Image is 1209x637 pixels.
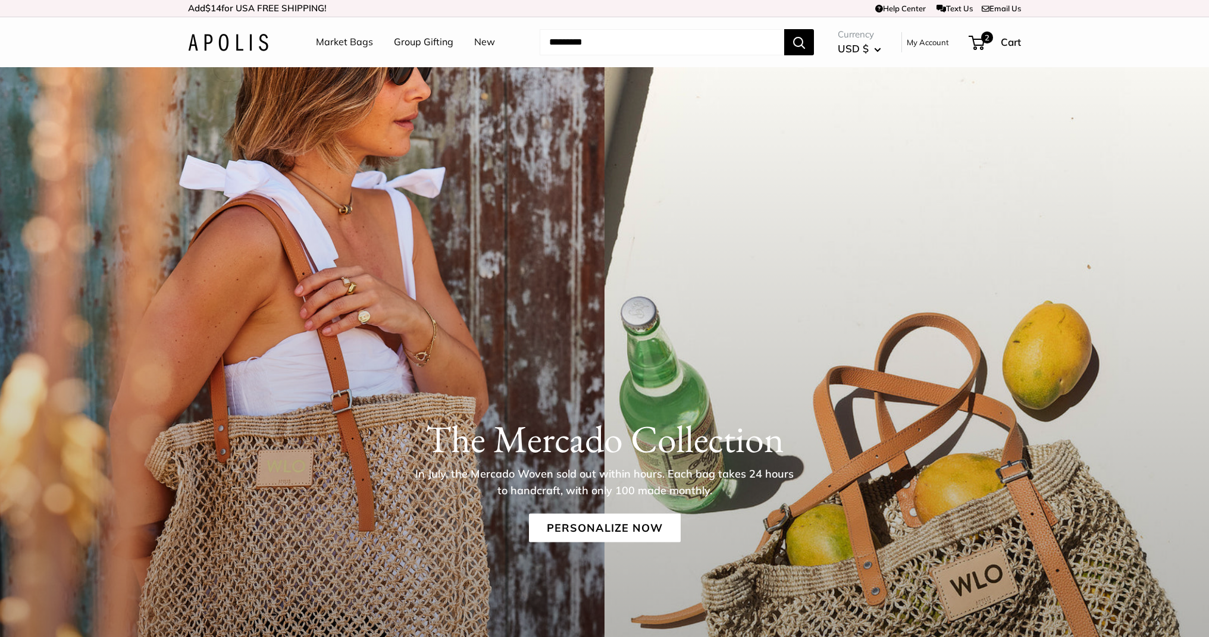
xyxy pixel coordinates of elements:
[907,35,949,49] a: My Account
[838,26,881,43] span: Currency
[784,29,814,55] button: Search
[188,34,268,51] img: Apolis
[970,33,1021,52] a: 2 Cart
[838,42,869,55] span: USD $
[188,416,1021,462] h1: The Mercado Collection
[875,4,926,13] a: Help Center
[316,33,373,51] a: Market Bags
[936,4,973,13] a: Text Us
[394,33,453,51] a: Group Gifting
[981,32,993,43] span: 2
[529,514,681,542] a: Personalize Now
[474,33,495,51] a: New
[838,39,881,58] button: USD $
[1001,36,1021,48] span: Cart
[982,4,1021,13] a: Email Us
[540,29,784,55] input: Search...
[205,2,221,14] span: $14
[411,466,798,499] p: In July, the Mercado Woven sold out within hours. Each bag takes 24 hours to handcraft, with only...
